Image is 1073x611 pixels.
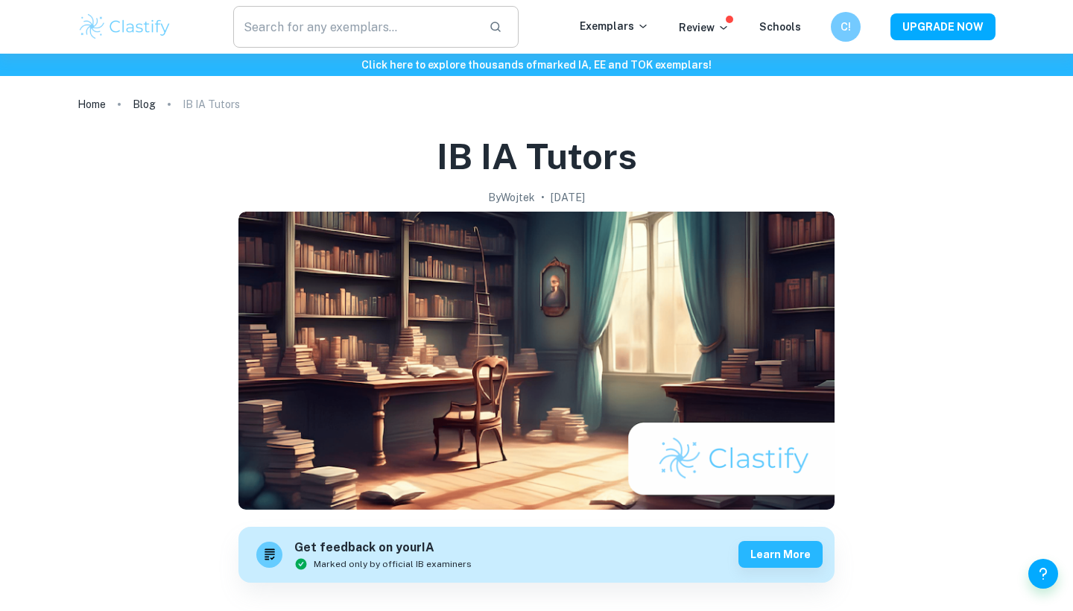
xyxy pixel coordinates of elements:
button: Help and Feedback [1028,559,1058,589]
h1: IB IA Tutors [437,133,637,180]
input: Search for any exemplars... [233,6,477,48]
button: C! [831,12,861,42]
a: Schools [759,21,801,33]
span: Marked only by official IB examiners [314,557,472,571]
a: Blog [133,94,156,115]
p: IB IA Tutors [183,96,240,113]
img: IB IA Tutors cover image [238,212,835,510]
h2: By Wojtek [488,189,535,206]
a: Get feedback on yourIAMarked only by official IB examinersLearn more [238,527,835,583]
a: Home [77,94,106,115]
h6: C! [838,19,855,35]
img: Clastify logo [77,12,172,42]
p: Review [679,19,729,36]
button: UPGRADE NOW [890,13,996,40]
p: Exemplars [580,18,649,34]
button: Learn more [738,541,823,568]
h6: Get feedback on your IA [294,539,472,557]
h2: [DATE] [551,189,585,206]
h6: Click here to explore thousands of marked IA, EE and TOK exemplars ! [3,57,1070,73]
p: • [541,189,545,206]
